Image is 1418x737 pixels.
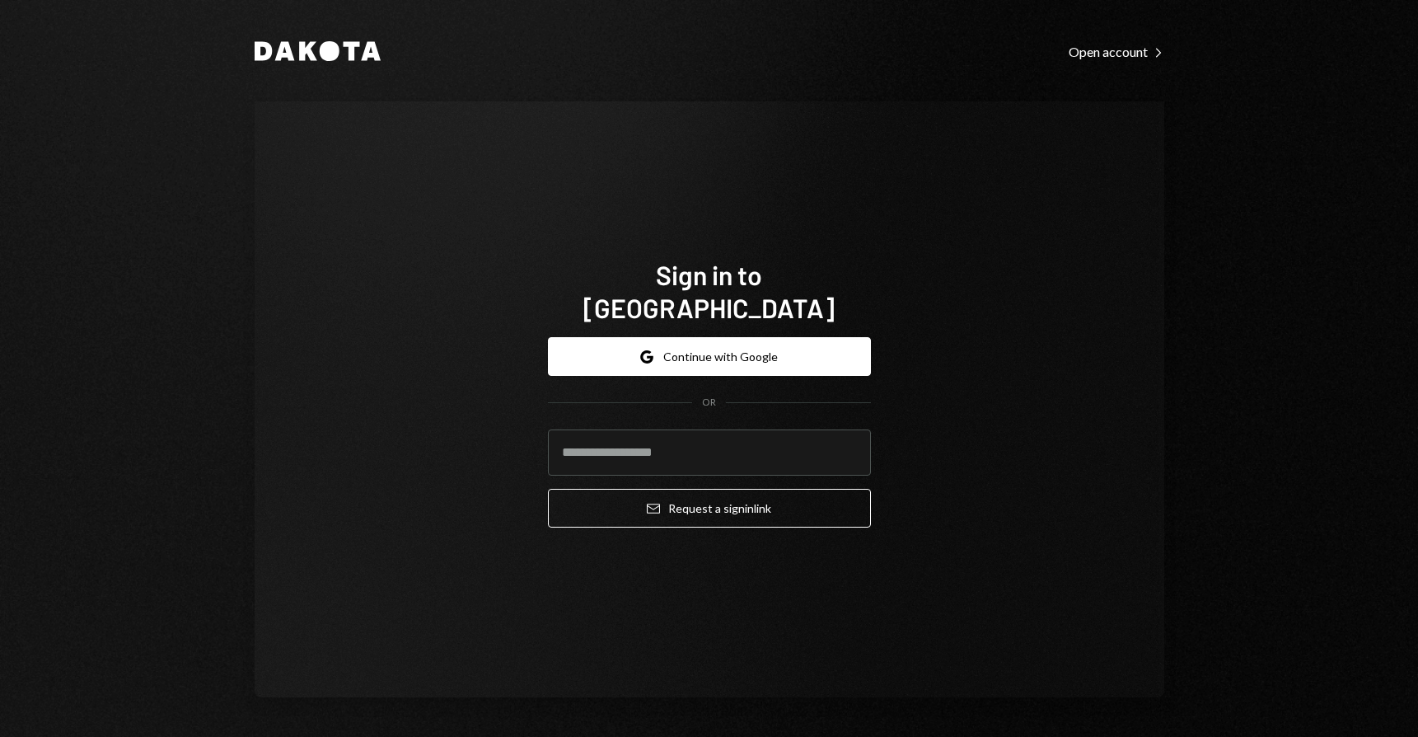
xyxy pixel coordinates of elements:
a: Open account [1069,42,1164,60]
div: OR [702,396,716,410]
h1: Sign in to [GEOGRAPHIC_DATA] [548,258,871,324]
button: Request a signinlink [548,489,871,528]
div: Open account [1069,44,1164,60]
button: Continue with Google [548,337,871,376]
